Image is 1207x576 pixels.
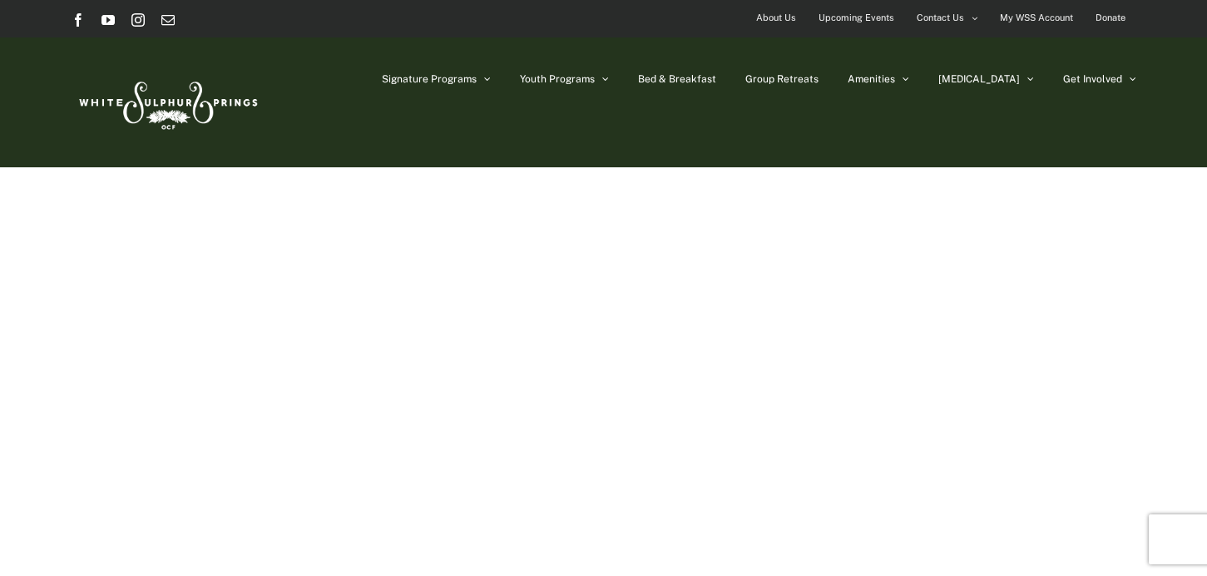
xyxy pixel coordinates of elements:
a: Signature Programs [382,37,491,121]
span: Upcoming Events [819,6,894,30]
span: Bed & Breakfast [638,74,716,84]
span: My WSS Account [1000,6,1073,30]
a: [MEDICAL_DATA] [938,37,1034,121]
span: Amenities [848,74,895,84]
a: Email [161,13,175,27]
a: Group Retreats [745,37,819,121]
a: Bed & Breakfast [638,37,716,121]
img: White Sulphur Springs Logo [72,63,263,142]
span: Get Involved [1063,74,1122,84]
a: Instagram [131,13,145,27]
a: Facebook [72,13,85,27]
a: Get Involved [1063,37,1136,121]
span: Signature Programs [382,74,477,84]
span: About Us [756,6,796,30]
a: YouTube [101,13,115,27]
span: Donate [1096,6,1125,30]
nav: Main Menu [382,37,1136,121]
span: [MEDICAL_DATA] [938,74,1020,84]
span: Youth Programs [520,74,595,84]
a: Youth Programs [520,37,609,121]
span: Contact Us [917,6,964,30]
span: Group Retreats [745,74,819,84]
a: Amenities [848,37,909,121]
